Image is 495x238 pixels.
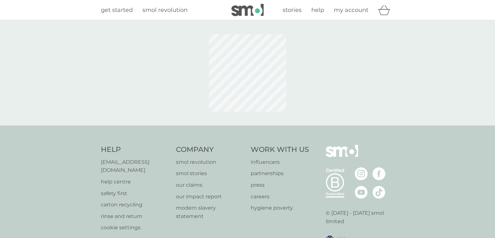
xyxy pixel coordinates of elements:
[311,6,324,14] span: help
[176,193,245,201] a: our impact report
[334,5,368,15] a: my account
[176,204,245,220] a: modern slavery statement
[101,5,133,15] a: get started
[176,145,245,155] h4: Company
[101,201,170,209] a: carton recycling
[283,5,302,15] a: stories
[101,145,170,155] h4: Help
[251,181,309,189] a: press
[142,5,188,15] a: smol revolution
[373,186,385,199] img: visit the smol Tiktok page
[101,6,133,14] span: get started
[231,4,264,16] img: smol
[176,169,245,178] a: smol stories
[251,158,309,166] a: influencers
[378,4,394,16] div: basket
[101,189,170,198] a: safety first
[334,6,368,14] span: my account
[251,193,309,201] a: careers
[101,158,170,174] a: [EMAIL_ADDRESS][DOMAIN_NAME]
[251,145,309,155] h4: Work With Us
[176,181,245,189] a: our claims
[355,186,368,199] img: visit the smol Youtube page
[283,6,302,14] span: stories
[251,204,309,212] a: hygiene poverty
[373,167,385,180] img: visit the smol Facebook page
[101,212,170,221] a: rinse and return
[251,169,309,178] a: partnerships
[355,167,368,180] img: visit the smol Instagram page
[311,5,324,15] a: help
[326,145,358,167] img: smol
[176,158,245,166] a: smol revolution
[326,209,394,225] p: © [DATE] - [DATE] smol limited
[142,6,188,14] span: smol revolution
[101,223,170,232] a: cookie settings
[101,178,170,186] a: help centre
